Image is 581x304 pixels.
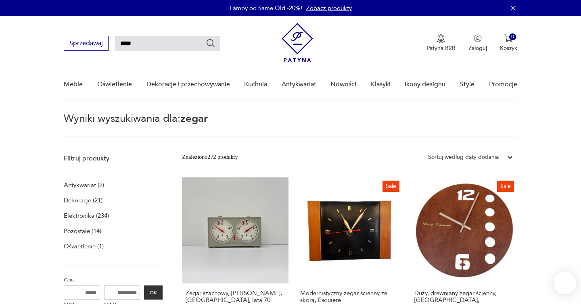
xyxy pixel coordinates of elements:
[144,285,163,300] button: OK
[97,69,132,100] a: Oświetlenie
[474,34,482,42] img: Ikonka użytkownika
[244,69,267,100] a: Kuchnia
[182,153,238,162] div: Znaleziono 272 produkty
[460,69,474,100] a: Style
[64,154,163,163] p: Filtruj produkty
[64,69,83,100] a: Meble
[426,34,456,52] button: Patyna B2B
[306,4,352,12] a: Zobacz produkty
[426,34,456,52] a: Ikona medaluPatyna B2B
[64,275,163,284] p: Cena
[554,272,576,294] iframe: Smartsupp widget button
[64,179,104,191] a: Antykwariat (2)
[500,34,517,52] button: 0Koszyk
[64,41,109,47] a: Sprzedawaj
[64,225,101,237] a: Pozostałe (14)
[437,34,445,43] img: Ikona medalu
[186,290,284,304] h3: Zegar szachowy, [PERSON_NAME], [GEOGRAPHIC_DATA], lata 70.
[206,38,215,48] button: Szukaj
[371,69,391,100] a: Klasyki
[64,241,104,252] a: Oświetlenie (1)
[230,4,302,12] p: Lampy od Same Old -20%!
[146,69,230,100] a: Dekoracje i przechowywanie
[330,69,356,100] a: Nowości
[489,69,517,100] a: Promocje
[509,33,516,40] div: 0
[64,195,102,206] a: Dekoracje (21)
[64,36,109,51] button: Sprzedawaj
[282,69,316,100] a: Antykwariat
[428,153,499,162] div: Sortuj według daty dodania
[426,44,456,52] p: Patyna B2B
[468,44,487,52] p: Zaloguj
[500,44,517,52] p: Koszyk
[282,23,313,62] img: Patyna - sklep z meblami i dekoracjami vintage
[468,34,487,52] button: Zaloguj
[64,210,109,221] a: Elektronika (234)
[405,69,445,100] a: Ikony designu
[504,34,512,42] img: Ikona koszyka
[180,111,208,126] span: zegar
[64,114,517,137] p: Wyniki wyszukiwania dla:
